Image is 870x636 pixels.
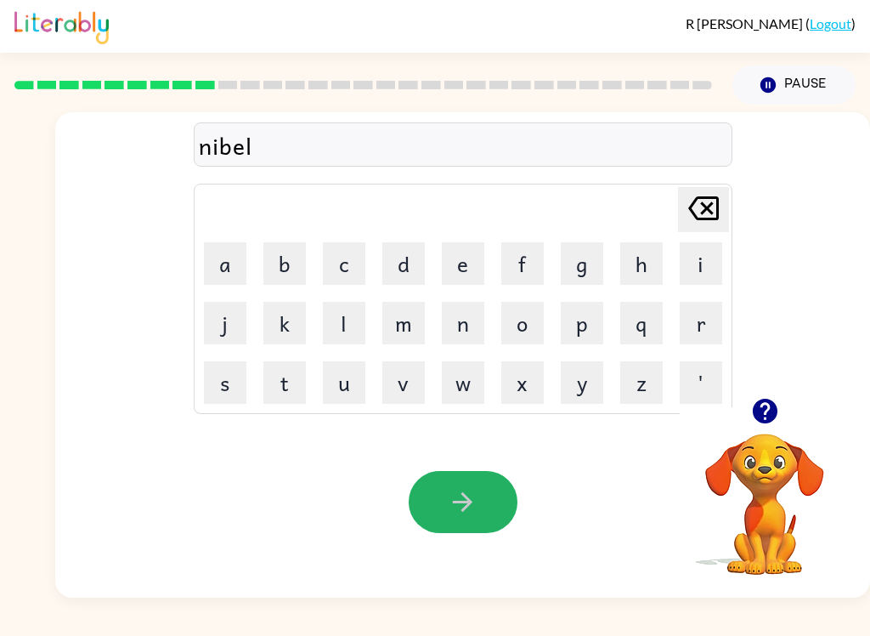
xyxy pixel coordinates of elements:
span: R [PERSON_NAME] [686,15,805,31]
button: j [204,302,246,344]
button: p [561,302,603,344]
button: q [620,302,663,344]
button: w [442,361,484,404]
a: Logout [810,15,851,31]
button: k [263,302,306,344]
div: ( ) [686,15,856,31]
button: n [442,302,484,344]
button: r [680,302,722,344]
button: l [323,302,365,344]
div: nibel [199,128,727,163]
button: a [204,242,246,285]
button: y [561,361,603,404]
button: Pause [732,65,856,105]
button: g [561,242,603,285]
button: c [323,242,365,285]
button: m [382,302,425,344]
button: i [680,242,722,285]
button: f [501,242,544,285]
button: ' [680,361,722,404]
video: Your browser must support playing .mp4 files to use Literably. Please try using another browser. [680,407,850,577]
button: t [263,361,306,404]
button: x [501,361,544,404]
button: v [382,361,425,404]
button: o [501,302,544,344]
button: u [323,361,365,404]
button: d [382,242,425,285]
img: Literably [14,7,109,44]
button: h [620,242,663,285]
button: b [263,242,306,285]
button: s [204,361,246,404]
button: z [620,361,663,404]
button: e [442,242,484,285]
